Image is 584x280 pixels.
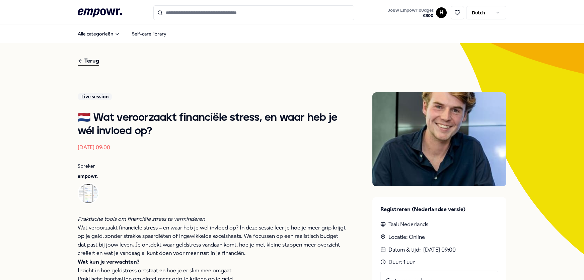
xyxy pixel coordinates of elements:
span: € 300 [388,13,433,18]
img: Presenter image [372,92,506,186]
img: Avatar [79,184,98,203]
em: Praktische tools om financiële stress te verminderen [78,216,205,222]
button: Jouw Empowr budget€300 [387,6,435,20]
div: Duur: 1 uur [380,258,498,267]
span: Jouw Empowr budget [388,8,433,13]
button: Alle categorieën [72,27,125,40]
div: Taal: Nederlands [380,220,498,229]
input: Search for products, categories or subcategories [153,5,354,20]
strong: Wat kun je verwachten? [78,259,139,265]
p: Wat veroorzaakt financiële stress – en waar heb je wél invloed op? In deze sessie leer je hoe je ... [78,223,346,258]
button: H [436,7,447,18]
div: Locatie: Online [380,233,498,242]
nav: Main [72,27,172,40]
p: Spreker [78,162,346,170]
div: Live session [78,93,112,100]
a: Self-care library [127,27,172,40]
p: empowr. [78,173,346,180]
p: Inzicht in hoe geldstress ontstaat en hoe je er slim mee omgaat [78,266,346,275]
time: [DATE] 09:00 [423,246,456,254]
h1: 🇳🇱 Wat veroorzaakt financiële stress, en waar heb je wél invloed op? [78,111,346,138]
time: [DATE] 09:00 [78,144,110,151]
div: Datum & tijd : [380,246,498,254]
a: Jouw Empowr budget€300 [385,6,436,20]
div: Terug [78,57,99,66]
p: Registreren (Nederlandse versie) [380,205,498,214]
